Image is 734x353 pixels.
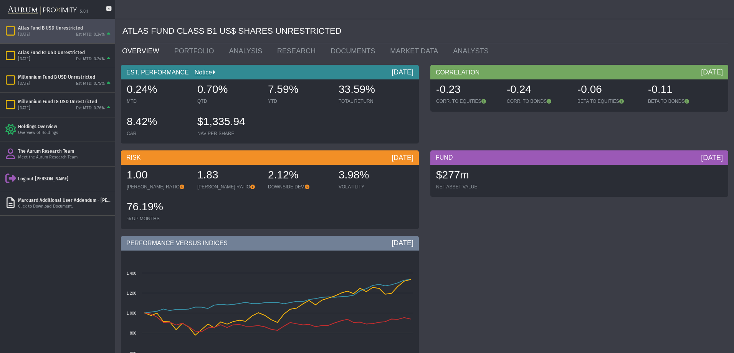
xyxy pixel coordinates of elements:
div: 3.98% [339,168,402,184]
div: 8.42% [127,114,190,130]
div: 2.12% [268,168,331,184]
div: Click to Download Document. [18,204,112,209]
div: $277m [436,168,499,184]
div: [DATE] [392,68,413,77]
text: 1 200 [127,291,136,295]
div: Est MTD: 0.24% [76,56,105,62]
div: Overview of Holdings [18,130,112,136]
div: CORR. TO BONDS [507,98,570,104]
div: NAV PER SHARE [197,130,260,137]
div: 76.19% [127,200,190,216]
div: ATLAS FUND CLASS B1 US$ SHARES UNRESTRICTED [122,19,728,43]
div: QTD [197,98,260,104]
div: BETA TO BONDS [648,98,711,104]
div: CAR [127,130,190,137]
text: 800 [130,331,136,335]
div: % UP MONTHS [127,216,190,222]
div: Atlas Fund B1 USD Unrestricted [18,49,112,56]
div: EST. PERFORMANCE [121,65,419,79]
div: [DATE] [392,153,413,162]
div: 1.83 [197,168,260,184]
div: 33.59% [339,82,402,98]
a: ANALYSIS [223,43,271,59]
div: -0.11 [648,82,711,98]
a: OVERVIEW [116,43,169,59]
div: PERFORMANCE VERSUS INDICES [121,236,419,251]
div: Millennium Fund IG USD Unrestricted [18,99,112,105]
div: CORR. TO EQUITIES [436,98,499,104]
text: 1 400 [127,271,136,275]
div: MTD [127,98,190,104]
a: Notice [189,69,212,76]
span: 0.24% [127,83,157,95]
div: RISK [121,150,419,165]
div: 7.59% [268,82,331,98]
div: -0.06 [577,82,640,98]
div: TOTAL RETURN [339,98,402,104]
div: CORRELATION [430,65,728,79]
div: [DATE] [701,153,723,162]
div: [DATE] [392,238,413,247]
div: [PERSON_NAME] RATIO [197,184,260,190]
div: [DATE] [701,68,723,77]
div: Est MTD: 0.24% [76,32,105,38]
div: $1,335.94 [197,114,260,130]
a: PORTFOLIO [169,43,223,59]
div: Atlas Fund B USD Unrestricted [18,25,112,31]
div: Notice [189,68,215,77]
div: [DATE] [18,106,30,111]
div: Est MTD: 0.75% [76,81,105,87]
div: [DATE] [18,32,30,38]
div: DOWNSIDE DEV. [268,184,331,190]
div: FUND [430,150,728,165]
div: Log out [PERSON_NAME] [18,176,112,182]
div: 1.00 [127,168,190,184]
div: Meet the Aurum Research Team [18,155,112,160]
a: RESEARCH [271,43,325,59]
a: MARKET DATA [384,43,447,59]
div: YTD [268,98,331,104]
div: [PERSON_NAME] RATIO [127,184,190,190]
span: 0.70% [197,83,228,95]
div: Est MTD: 0.76% [76,106,105,111]
div: NET ASSET VALUE [436,184,499,190]
div: BETA TO EQUITIES [577,98,640,104]
div: -0.24 [507,82,570,98]
a: ANALYSTS [447,43,498,59]
a: DOCUMENTS [325,43,384,59]
div: VOLATILITY [339,184,402,190]
text: 1 000 [127,311,136,315]
div: Millennium Fund B USD Unrestricted [18,74,112,80]
div: The Aurum Research Team [18,148,112,154]
div: [DATE] [18,81,30,87]
div: Marcuard Additional User Addendum - [PERSON_NAME] - Signed.pdf [18,197,112,203]
div: 5.0.1 [80,9,88,15]
span: -0.23 [436,83,461,95]
div: [DATE] [18,56,30,62]
div: Holdings Overview [18,124,112,130]
img: Aurum-Proximity%20white.svg [8,2,77,19]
